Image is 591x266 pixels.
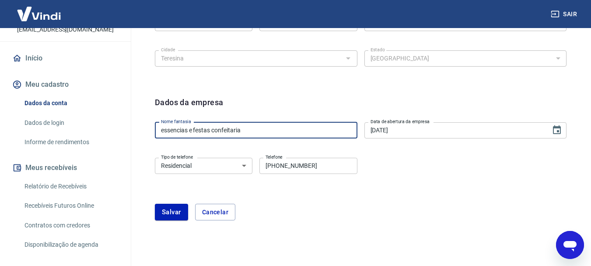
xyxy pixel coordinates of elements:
[10,75,120,94] button: Meu cadastro
[157,53,340,64] input: Digite aqui algumas palavras para buscar a cidade
[21,177,120,195] a: Relatório de Recebíveis
[21,197,120,215] a: Recebíveis Futuros Online
[371,118,430,125] label: Data de abertura da empresa
[556,231,584,259] iframe: Botão para abrir a janela de mensagens, conversa em andamento
[371,46,385,53] label: Estado
[21,94,120,112] a: Dados da conta
[266,154,283,160] label: Telefone
[155,96,223,119] h6: Dados da empresa
[161,154,193,160] label: Tipo de telefone
[549,6,581,22] button: Sair
[21,114,120,132] a: Dados de login
[548,121,566,139] button: Choose date, selected date is 2 de abr de 2018
[364,122,545,138] input: DD/MM/YYYY
[17,25,114,34] p: [EMAIL_ADDRESS][DOMAIN_NAME]
[195,204,235,220] button: Cancelar
[155,204,188,220] button: Salvar
[21,236,120,254] a: Disponibilização de agenda
[161,118,191,125] label: Nome fantasia
[161,46,175,53] label: Cidade
[21,133,120,151] a: Informe de rendimentos
[10,49,120,68] a: Início
[10,0,67,27] img: Vindi
[21,216,120,234] a: Contratos com credores
[10,158,120,177] button: Meus recebíveis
